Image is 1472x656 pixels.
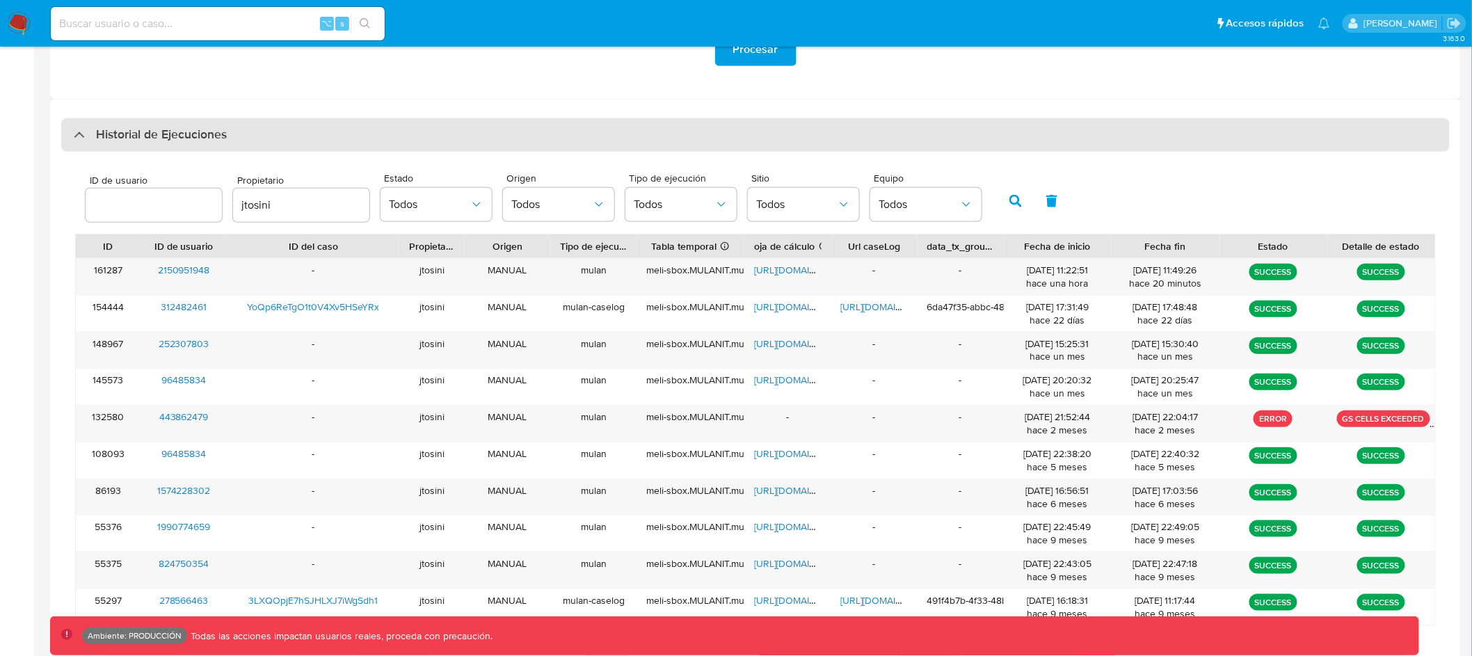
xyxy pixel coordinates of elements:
[340,17,344,30] span: s
[1363,17,1442,30] p: diego.assum@mercadolibre.com
[351,14,379,33] button: search-icon
[51,15,385,33] input: Buscar usuario o caso...
[1318,17,1330,29] a: Notificaciones
[1226,16,1304,31] span: Accesos rápidos
[1447,16,1462,31] a: Salir
[187,630,493,643] p: Todas las acciones impactan usuarios reales, proceda con precaución.
[1443,33,1465,44] span: 3.163.0
[321,17,332,30] span: ⌥
[88,633,182,639] p: Ambiente: PRODUCCIÓN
